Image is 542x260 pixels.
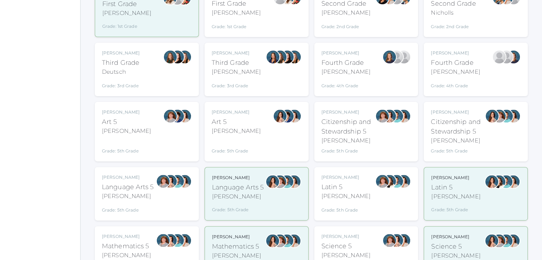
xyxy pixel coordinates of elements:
[212,175,264,181] div: [PERSON_NAME]
[163,50,177,64] div: Andrea Deutsch
[431,109,485,115] div: [PERSON_NAME]
[431,58,480,68] div: Fourth Grade
[212,127,261,135] div: [PERSON_NAME]
[266,50,280,64] div: Lori Webster
[273,234,287,248] div: Sarah Bence
[177,109,192,123] div: Cari Burke
[321,148,376,154] div: Grade: 5th Grade
[431,234,480,240] div: [PERSON_NAME]
[321,58,371,68] div: Fourth Grade
[492,234,506,248] div: Sarah Bence
[506,175,520,189] div: Cari Burke
[499,175,513,189] div: Westen Taylor
[499,234,513,248] div: Westen Taylor
[102,58,140,68] div: Third Grade
[102,174,154,181] div: [PERSON_NAME]
[382,109,397,123] div: Rebecca Salazar
[389,174,404,188] div: Westen Taylor
[212,68,261,76] div: [PERSON_NAME]
[212,183,264,192] div: Language Arts 5
[280,175,294,189] div: Westen Taylor
[212,58,261,68] div: Third Grade
[506,50,521,64] div: Ellie Bradley
[431,50,480,56] div: [PERSON_NAME]
[375,174,389,188] div: Sarah Bence
[156,233,170,248] div: Sarah Bence
[273,50,287,64] div: Andrea Deutsch
[431,117,485,136] div: Citizenship and Stewardship 5
[102,9,151,17] div: [PERSON_NAME]
[163,174,177,188] div: Rebecca Salazar
[177,50,192,64] div: Juliana Fowler
[431,68,480,76] div: [PERSON_NAME]
[499,50,513,64] div: Heather Porter
[212,204,264,213] div: Grade: 5th Grade
[397,174,411,188] div: Cari Burke
[287,175,301,189] div: Cari Burke
[102,233,151,240] div: [PERSON_NAME]
[102,68,140,76] div: Deutsch
[492,50,506,64] div: Lydia Chaffin
[102,79,140,89] div: Grade: 3rd Grade
[177,233,192,248] div: Cari Burke
[287,109,301,123] div: Cari Burke
[102,203,154,213] div: Grade: 5th Grade
[499,109,513,123] div: Westen Taylor
[212,20,261,30] div: Grade: 1st Grade
[382,233,397,248] div: Sarah Bence
[212,192,264,201] div: [PERSON_NAME]
[397,50,411,64] div: Heather Porter
[280,109,294,123] div: Carolyn Sugimoto
[212,138,261,154] div: Grade: 5th Grade
[102,251,151,260] div: [PERSON_NAME]
[287,50,301,64] div: Juliana Fowler
[321,192,371,201] div: [PERSON_NAME]
[170,50,185,64] div: Katie Watters
[431,183,480,192] div: Latin 5
[321,9,371,17] div: [PERSON_NAME]
[102,109,151,115] div: [PERSON_NAME]
[102,182,154,192] div: Language Arts 5
[280,234,294,248] div: Westen Taylor
[177,174,192,188] div: Cari Burke
[273,175,287,189] div: Sarah Bence
[389,109,404,123] div: Westen Taylor
[212,109,261,115] div: [PERSON_NAME]
[485,175,499,189] div: Rebecca Salazar
[212,242,261,251] div: Mathematics 5
[321,68,371,76] div: [PERSON_NAME]
[431,20,476,30] div: Grade: 2nd Grade
[431,9,476,17] div: Nicholls
[321,109,376,115] div: [PERSON_NAME]
[382,50,397,64] div: Ellie Bradley
[389,50,404,64] div: Lydia Chaffin
[321,203,371,213] div: Grade: 5th Grade
[321,241,371,251] div: Science 5
[431,251,480,260] div: [PERSON_NAME]
[212,251,261,260] div: [PERSON_NAME]
[102,138,151,154] div: Grade: 5th Grade
[321,117,376,136] div: Citizenship and Stewardship 5
[102,50,140,56] div: [PERSON_NAME]
[212,234,261,240] div: [PERSON_NAME]
[431,148,485,154] div: Grade: 5th Grade
[287,234,301,248] div: Cari Burke
[212,50,261,56] div: [PERSON_NAME]
[397,233,411,248] div: Cari Burke
[170,109,185,123] div: Carolyn Sugimoto
[397,109,411,123] div: Cari Burke
[265,175,280,189] div: Rebecca Salazar
[156,174,170,188] div: Sarah Bence
[280,50,294,64] div: Katie Watters
[321,79,371,89] div: Grade: 4th Grade
[273,109,287,123] div: Rebecca Salazar
[321,251,371,260] div: [PERSON_NAME]
[506,109,521,123] div: Cari Burke
[492,109,506,123] div: Sarah Bence
[431,192,480,201] div: [PERSON_NAME]
[321,182,371,192] div: Latin 5
[163,109,177,123] div: Sarah Bence
[431,242,480,251] div: Science 5
[102,192,154,201] div: [PERSON_NAME]
[321,136,376,145] div: [PERSON_NAME]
